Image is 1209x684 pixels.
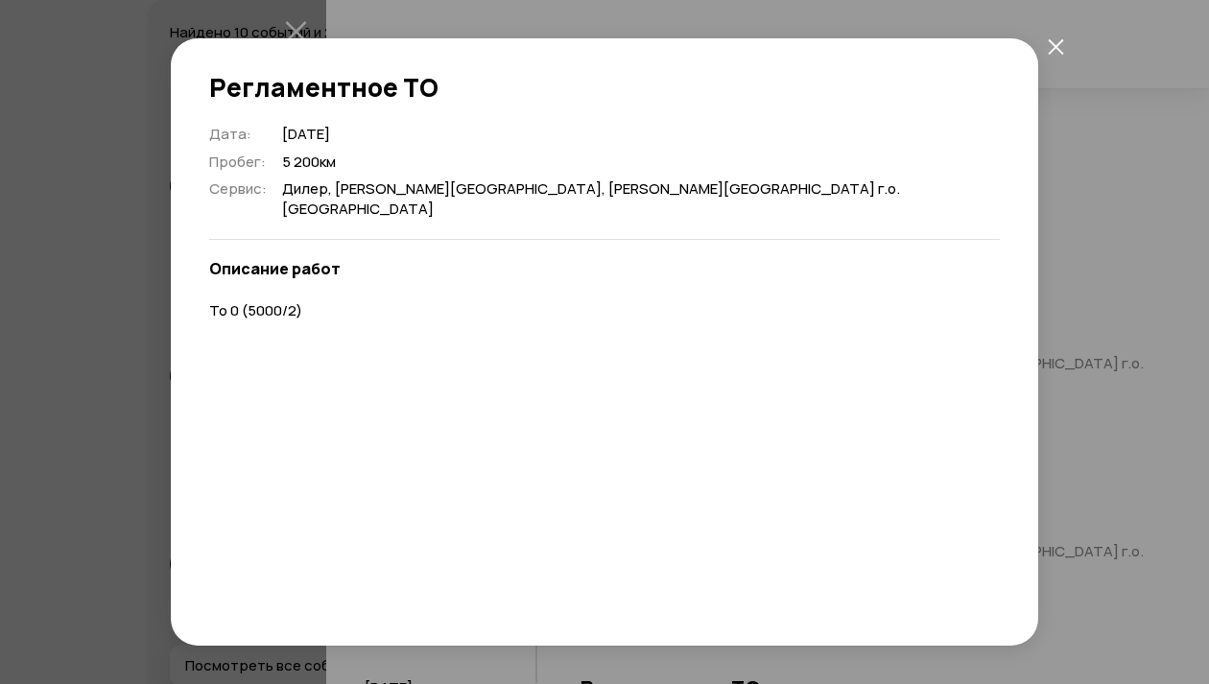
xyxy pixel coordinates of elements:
[1038,29,1073,63] button: закрыть
[282,153,984,173] span: 5 200 км
[282,125,984,145] span: [DATE]
[282,179,984,219] span: Дилер, [PERSON_NAME][GEOGRAPHIC_DATA], [PERSON_NAME][GEOGRAPHIC_DATA] г.о. [GEOGRAPHIC_DATA]
[209,301,1000,321] p: То 0 (5000/2)
[209,259,1000,278] h5: Описание работ
[209,73,1000,102] h2: Регламентное ТО
[209,152,266,172] span: Пробег :
[209,178,267,199] span: Сервис :
[209,124,251,144] span: Дата :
